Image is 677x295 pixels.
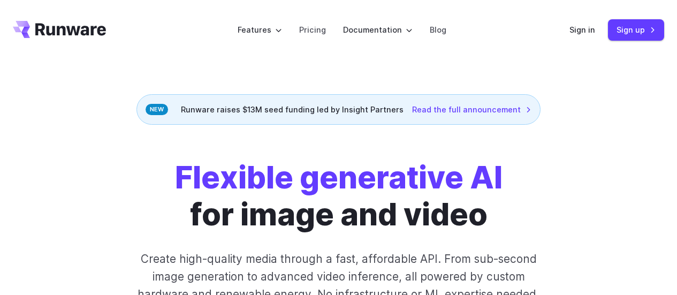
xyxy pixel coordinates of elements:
label: Documentation [343,24,413,36]
label: Features [238,24,282,36]
a: Go to / [13,21,106,38]
a: Blog [430,24,446,36]
a: Read the full announcement [412,103,531,116]
a: Sign in [569,24,595,36]
a: Sign up [608,19,664,40]
a: Pricing [299,24,326,36]
h1: for image and video [175,159,503,233]
div: Runware raises $13M seed funding led by Insight Partners [136,94,541,125]
strong: Flexible generative AI [175,158,503,196]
